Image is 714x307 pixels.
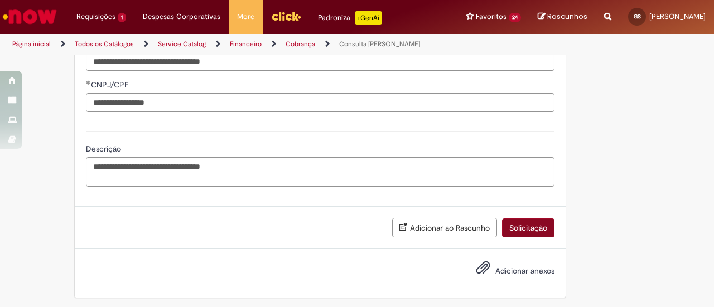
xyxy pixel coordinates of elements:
[286,40,315,48] a: Cobrança
[86,157,554,187] textarea: Descrição
[75,40,134,48] a: Todos os Catálogos
[86,93,554,112] input: CNPJ/CPF
[502,218,554,237] button: Solicitação
[91,80,131,90] span: CNPJ/CPF
[509,13,521,22] span: 24
[86,80,91,85] span: Obrigatório Preenchido
[355,11,382,25] p: +GenAi
[118,13,126,22] span: 1
[318,11,382,25] div: Padroniza
[76,11,115,22] span: Requisições
[86,52,554,71] input: Motivo/Justificativa
[473,257,493,283] button: Adicionar anexos
[271,8,301,25] img: click_logo_yellow_360x200.png
[476,11,506,22] span: Favoritos
[547,11,587,22] span: Rascunhos
[86,144,123,154] span: Descrição
[158,40,206,48] a: Service Catalog
[634,13,641,20] span: GS
[12,40,51,48] a: Página inicial
[143,11,220,22] span: Despesas Corporativas
[538,12,587,22] a: Rascunhos
[495,266,554,276] span: Adicionar anexos
[1,6,59,28] img: ServiceNow
[8,34,467,55] ul: Trilhas de página
[237,11,254,22] span: More
[649,12,706,21] span: [PERSON_NAME]
[392,218,497,237] button: Adicionar ao Rascunho
[230,40,262,48] a: Financeiro
[339,40,420,48] a: Consulta [PERSON_NAME]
